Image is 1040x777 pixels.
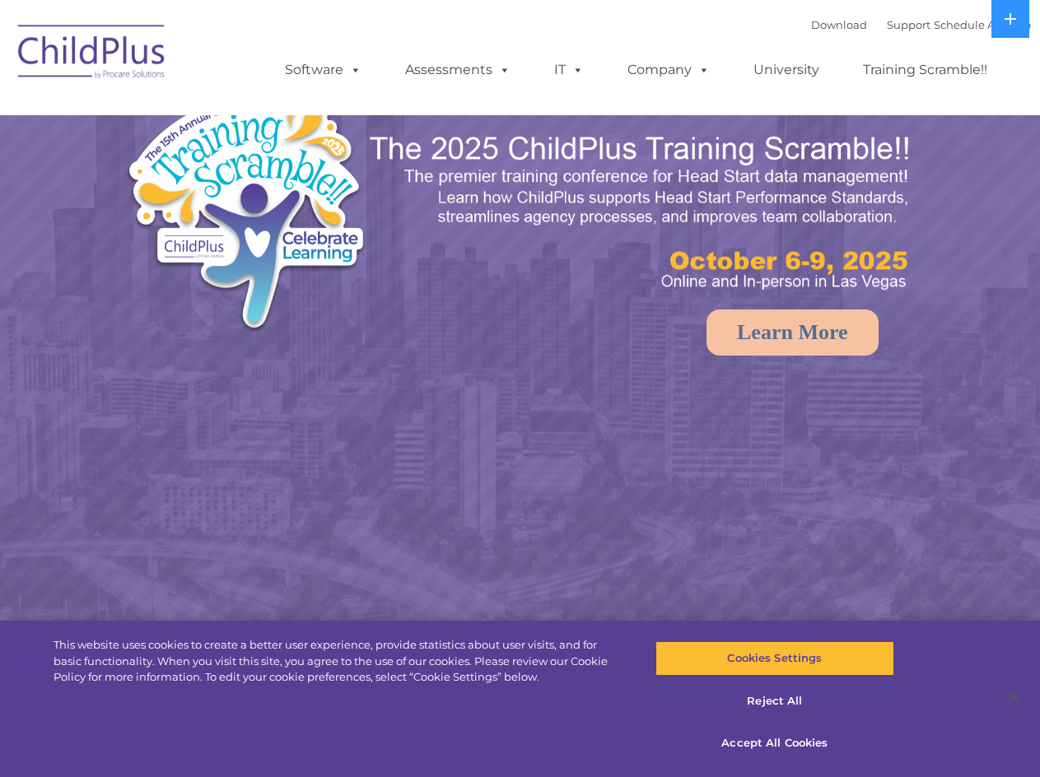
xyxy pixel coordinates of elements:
button: Close [996,679,1032,715]
a: Assessments [389,54,527,86]
button: Reject All [655,684,895,719]
a: IT [538,54,600,86]
a: Download [811,18,867,31]
a: Company [611,54,726,86]
a: Learn More [707,309,879,356]
button: Accept All Cookies [655,726,895,761]
a: University [737,54,836,86]
font: | [811,18,1031,31]
a: Support [887,18,930,31]
div: This website uses cookies to create a better user experience, provide statistics about user visit... [54,637,624,686]
img: ChildPlus by Procare Solutions [10,13,175,95]
button: Cookies Settings [655,641,895,676]
a: Software [268,54,378,86]
a: Schedule A Demo [934,18,1031,31]
a: Training Scramble!! [846,54,1004,86]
